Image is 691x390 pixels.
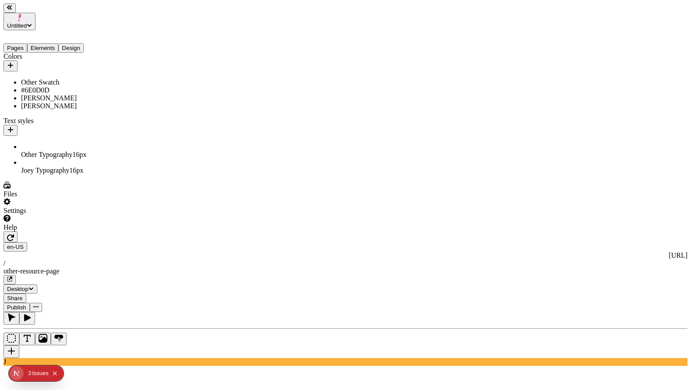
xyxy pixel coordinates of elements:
[7,295,23,301] span: Share
[4,303,30,312] button: Publish
[4,223,109,231] div: Help
[21,167,109,174] div: Joey Typography
[4,267,687,275] div: other-resource-page
[7,22,27,29] span: Untitled
[21,86,109,94] div: #6E0D0D
[4,333,19,345] button: Box
[4,259,687,267] div: /
[7,304,26,311] span: Publish
[69,167,83,174] span: 16 px
[7,286,28,292] span: Desktop
[21,151,109,159] div: Other Typography
[4,284,37,294] button: Desktop
[4,190,109,198] div: Files
[7,244,24,250] span: en-US
[51,333,67,345] button: Button
[4,252,687,259] div: [URL]
[4,43,27,53] button: Pages
[35,333,51,345] button: Image
[27,43,59,53] button: Elements
[72,151,86,158] span: 16 px
[4,242,27,252] button: Open locale picker
[4,207,109,215] div: Settings
[21,102,109,110] div: [PERSON_NAME]
[4,294,26,303] button: Share
[4,53,109,60] div: Colors
[4,13,36,30] button: Untitled
[4,117,109,125] div: Text styles
[21,78,109,86] div: Other Swatch
[58,43,84,53] button: Design
[19,333,35,345] button: Text
[4,358,687,366] div: J
[21,94,109,102] div: [PERSON_NAME]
